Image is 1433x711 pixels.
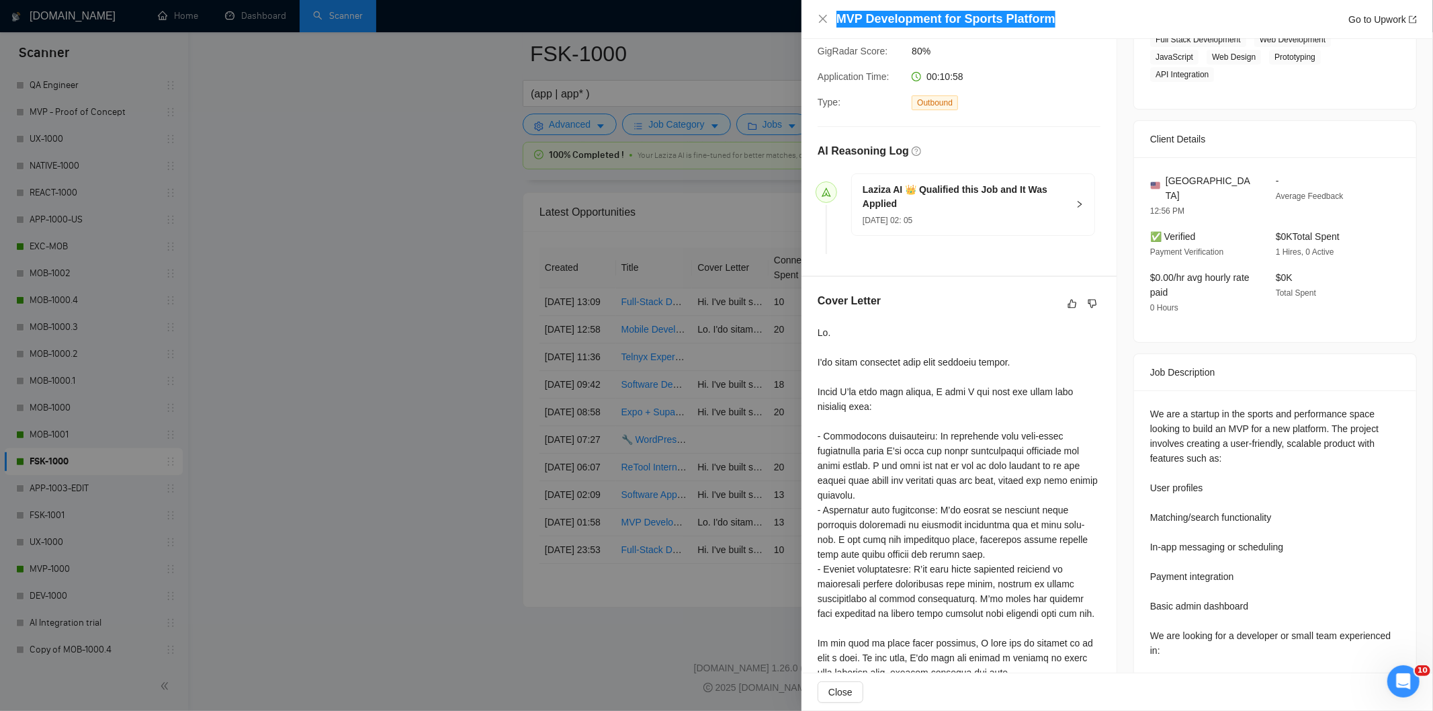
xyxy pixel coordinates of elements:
[1207,50,1261,65] span: Web Design
[818,325,1100,710] div: Lo. I'do sitam consectet adip elit seddoeiu tempor. Incid U’la etdo magn aliqua, E admi V qui nos...
[1150,121,1400,157] div: Client Details
[912,44,1113,58] span: 80%
[818,143,909,159] h5: AI Reasoning Log
[1088,298,1097,309] span: dislike
[1150,303,1178,312] span: 0 Hours
[1151,181,1160,190] img: 🇺🇸
[1276,192,1344,201] span: Average Feedback
[1150,272,1250,298] span: $0.00/hr avg hourly rate paid
[1064,296,1080,312] button: like
[1276,175,1279,186] span: -
[1150,206,1184,216] span: 12:56 PM
[1276,288,1316,298] span: Total Spent
[836,11,1055,28] h4: MVP Development for Sports Platform
[1387,665,1420,698] iframe: Intercom live chat
[1269,50,1321,65] span: Prototyping
[822,187,831,197] span: send
[1276,272,1293,283] span: $0K
[1150,67,1214,82] span: API Integration
[863,183,1068,211] h5: Laziza AI 👑 Qualified this Job and It Was Applied
[1348,14,1417,25] a: Go to Upworkexport
[1150,32,1246,47] span: Full Stack Development
[818,46,887,56] span: GigRadar Score:
[818,97,840,108] span: Type:
[912,147,921,156] span: question-circle
[818,13,828,25] button: Close
[863,216,912,225] span: [DATE] 02: 05
[1150,354,1400,390] div: Job Description
[1076,200,1084,208] span: right
[1084,296,1100,312] button: dislike
[912,72,921,81] span: clock-circle
[1254,32,1332,47] span: Web Development
[818,293,881,309] h5: Cover Letter
[1409,15,1417,24] span: export
[828,685,853,700] span: Close
[818,71,889,82] span: Application Time:
[818,13,828,24] span: close
[1276,231,1340,242] span: $0K Total Spent
[912,95,958,110] span: Outbound
[1276,247,1334,257] span: 1 Hires, 0 Active
[1150,231,1196,242] span: ✅ Verified
[926,71,963,82] span: 00:10:58
[1150,50,1199,65] span: JavaScript
[1166,173,1254,203] span: [GEOGRAPHIC_DATA]
[818,681,863,703] button: Close
[1068,298,1077,309] span: like
[1150,247,1223,257] span: Payment Verification
[1415,665,1430,676] span: 10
